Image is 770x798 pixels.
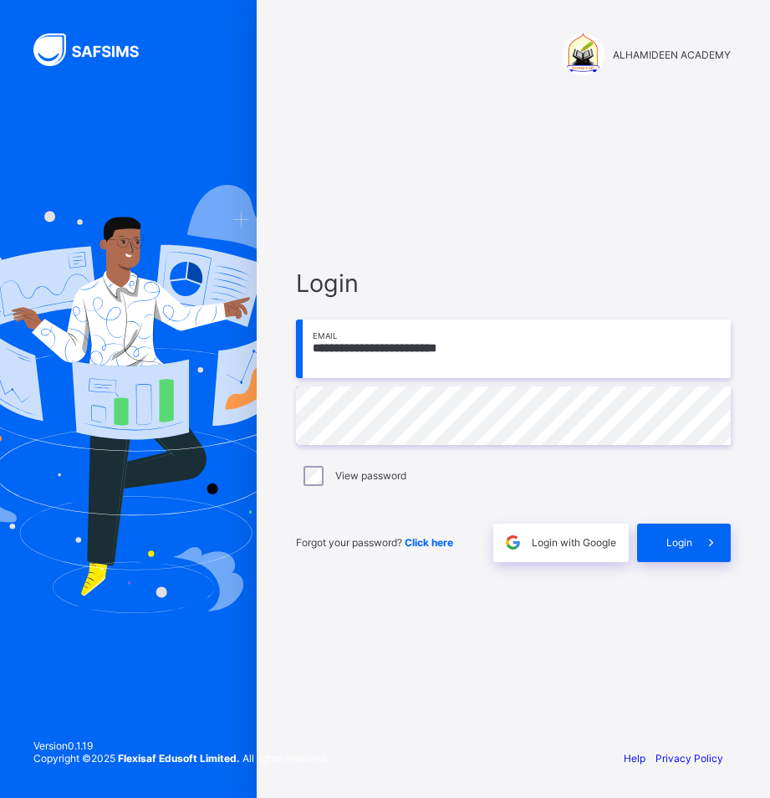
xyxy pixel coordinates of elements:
span: Version 0.1.19 [33,739,329,752]
img: SAFSIMS Logo [33,33,159,66]
label: View password [335,469,406,482]
a: Privacy Policy [655,752,723,765]
span: Forgot your password? [296,536,453,549]
a: Help [624,752,645,765]
a: Click here [405,536,453,549]
img: google.396cfc9801f0270233282035f929180a.svg [503,533,523,552]
span: Login [666,536,692,549]
strong: Flexisaf Edusoft Limited. [118,752,240,765]
span: Login [296,269,731,298]
span: Login with Google [532,536,616,549]
span: Copyright © 2025 All rights reserved. [33,752,329,765]
span: ALHAMIDEEN ACADEMY [613,49,731,61]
